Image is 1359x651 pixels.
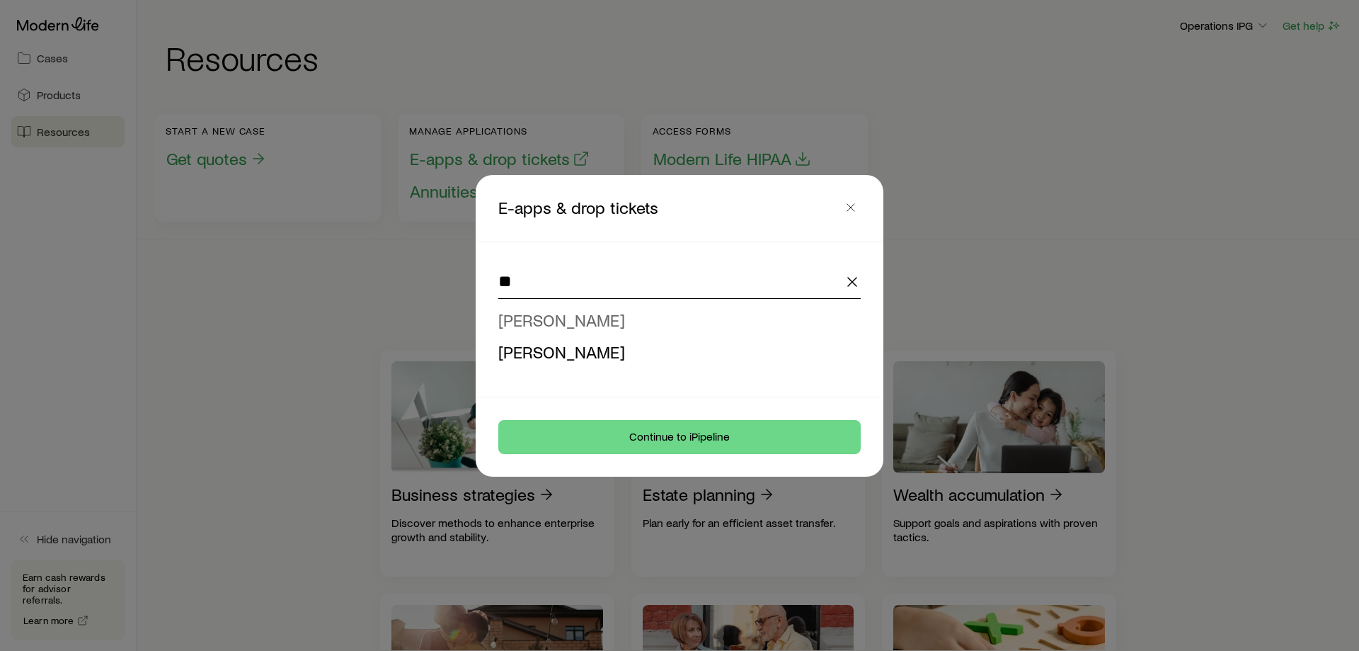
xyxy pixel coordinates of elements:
span: [PERSON_NAME] [498,310,625,330]
button: Continue to iPipeline [498,420,861,454]
p: E-apps & drop tickets [498,198,841,219]
span: [PERSON_NAME] [498,341,625,362]
li: Aaron Brandt [498,305,852,336]
li: Michael Laatsch [498,336,852,368]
